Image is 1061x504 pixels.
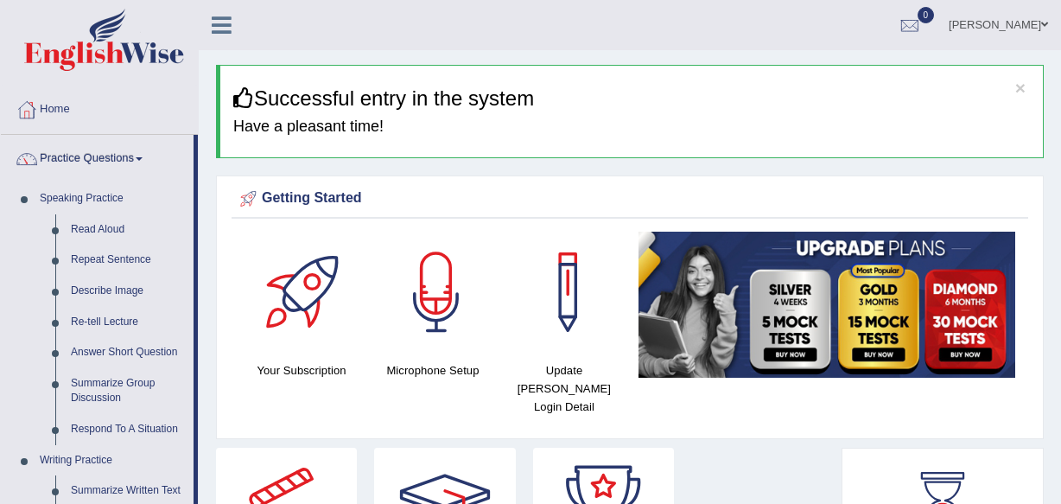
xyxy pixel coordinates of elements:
[639,232,1015,378] img: small5.jpg
[245,361,359,380] h4: Your Subscription
[63,276,194,307] a: Describe Image
[63,368,194,414] a: Summarize Group Discussion
[507,361,621,416] h4: Update [PERSON_NAME] Login Detail
[376,361,490,380] h4: Microphone Setup
[63,307,194,338] a: Re-tell Lecture
[32,445,194,476] a: Writing Practice
[63,245,194,276] a: Repeat Sentence
[1,86,198,129] a: Home
[32,183,194,214] a: Speaking Practice
[63,214,194,246] a: Read Aloud
[233,87,1030,110] h3: Successful entry in the system
[918,7,935,23] span: 0
[1,135,194,178] a: Practice Questions
[63,337,194,368] a: Answer Short Question
[63,414,194,445] a: Respond To A Situation
[236,186,1024,212] div: Getting Started
[1015,79,1026,97] button: ×
[233,118,1030,136] h4: Have a pleasant time!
